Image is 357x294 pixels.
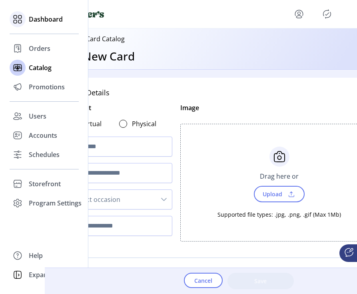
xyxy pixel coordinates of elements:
[29,251,43,260] span: Help
[321,8,333,20] button: Publisher Panel
[29,14,63,24] span: Dashboard
[132,119,156,129] label: Physical
[255,167,303,186] div: Drag here or
[29,44,50,53] span: Orders
[29,179,61,189] span: Storefront
[69,190,156,209] span: Select occasion
[29,131,57,140] span: Accounts
[29,150,60,159] span: Schedules
[184,273,223,288] button: Cancel
[29,82,65,92] span: Promotions
[59,48,135,64] h3: Add New Card
[29,198,82,208] span: Program Settings
[29,111,46,121] span: Users
[82,119,102,129] label: Virtual
[293,8,305,20] button: menu
[29,63,52,72] span: Catalog
[217,202,341,219] div: Supported file types: .jpg, .png, .gif (Max 1Mb)
[29,270,52,280] span: Expand
[180,103,199,113] div: Image
[62,34,125,44] p: Back to Card Catalog
[258,188,285,200] span: Upload
[69,87,110,98] div: Card Details
[194,276,212,285] span: Cancel
[156,190,172,209] div: dropdown trigger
